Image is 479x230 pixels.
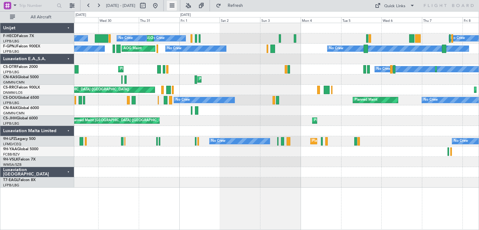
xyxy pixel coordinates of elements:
div: Planned Maint [GEOGRAPHIC_DATA] ([GEOGRAPHIC_DATA]) [31,85,129,94]
a: FCBB/BZV [3,152,20,157]
span: CS-RRC [3,86,17,89]
a: LFPB/LBG [3,49,19,54]
div: No Crew [119,34,133,43]
span: CN-KAS [3,75,17,79]
div: Planned Maint [GEOGRAPHIC_DATA] ([GEOGRAPHIC_DATA]) [314,116,412,125]
a: LFPB/LBG [3,121,19,126]
span: Refresh [222,3,249,8]
div: Sun 3 [260,17,301,23]
a: T7-EAGLFalcon 8X [3,178,36,182]
span: 9H-YAA [3,147,17,151]
span: CS-DTR [3,65,17,69]
span: CS-DOU [3,96,18,100]
div: No Crew [176,95,190,105]
a: CS-RRCFalcon 900LX [3,86,40,89]
a: WMSA/SZB [3,162,22,167]
a: CN-RAKGlobal 6000 [3,106,39,110]
div: AOG Maint [123,44,142,53]
span: CN-RAK [3,106,18,110]
span: [DATE] - [DATE] [106,3,135,8]
a: DNMM/LOS [3,90,22,95]
div: No Crew [454,137,468,146]
span: 9H-VSLK [3,158,18,161]
div: No Crew [451,34,465,43]
span: All Aircraft [16,15,66,19]
a: LFPB/LBG [3,101,19,105]
div: No Crew [150,34,165,43]
div: [DATE] [180,12,191,18]
a: CS-JHHGlobal 6000 [3,117,38,120]
a: LFPB/LBG [3,183,19,188]
div: Planned Maint Nice ([GEOGRAPHIC_DATA]) [120,65,190,74]
span: F-HECD [3,34,17,38]
a: CS-DOUGlobal 6500 [3,96,39,100]
a: LFMD/CEQ [3,142,21,146]
a: LFPB/LBG [3,39,19,44]
div: Mon 4 [301,17,341,23]
div: No Crew [167,44,181,53]
div: Wed 6 [381,17,422,23]
div: Sat 2 [220,17,260,23]
a: 9H-YAAGlobal 5000 [3,147,38,151]
button: All Aircraft [7,12,68,22]
a: GMMN/CMN [3,80,25,85]
a: 9H-LPZLegacy 500 [3,137,36,141]
div: Fri 1 [179,17,220,23]
a: CS-DTRFalcon 2000 [3,65,38,69]
div: No Crew [376,65,391,74]
button: Refresh [213,1,250,11]
div: Planned Maint [355,95,377,105]
div: Thu 7 [422,17,462,23]
div: Thu 31 [139,17,179,23]
div: Planned Maint Nice ([GEOGRAPHIC_DATA]) [312,137,382,146]
a: F-HECDFalcon 7X [3,34,34,38]
a: GMMN/CMN [3,111,25,116]
span: 9H-LPZ [3,137,16,141]
span: F-GPNJ [3,45,17,48]
div: No Crew [329,44,343,53]
span: T7-EAGL [3,178,18,182]
a: 9H-VSLKFalcon 7X [3,158,36,161]
span: CS-JHH [3,117,17,120]
div: Tue 29 [58,17,98,23]
div: No Crew [423,95,438,105]
div: Planned Maint Olbia (Costa Smeralda) [199,75,260,84]
div: [DATE] [75,12,86,18]
input: Trip Number [19,1,55,10]
a: CN-KASGlobal 5000 [3,75,39,79]
div: Quick Links [384,3,405,9]
div: Wed 30 [98,17,139,23]
div: Tue 5 [341,17,382,23]
a: F-GPNJFalcon 900EX [3,45,40,48]
div: Planned Maint [GEOGRAPHIC_DATA] ([GEOGRAPHIC_DATA]) [71,116,169,125]
a: LFPB/LBG [3,70,19,74]
div: No Crew [211,137,225,146]
button: Quick Links [372,1,418,11]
